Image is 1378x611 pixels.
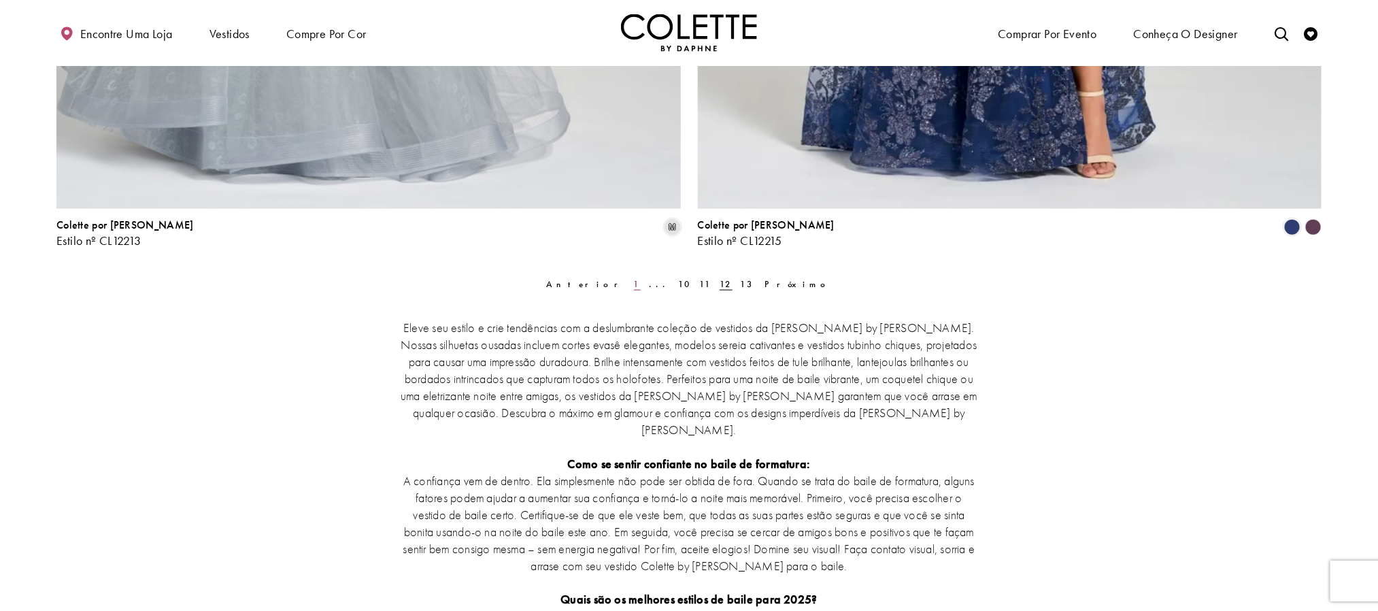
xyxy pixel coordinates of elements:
[665,219,681,235] i: Platina/Multi
[741,278,754,290] font: 13
[630,274,645,294] a: 1
[56,14,175,52] a: Encontre uma loja
[698,233,783,248] font: Estilo nº CL12215
[994,14,1100,52] span: Comprar por evento
[1271,14,1292,52] a: Alternar pesquisa
[542,274,629,294] a: Página anterior
[1301,14,1322,52] a: Verificar lista de desejos
[80,26,173,42] font: Encontre uma loja
[56,233,141,248] font: Estilo nº CL12213
[765,278,832,290] font: Próximo
[209,26,250,42] font: Vestidos
[560,592,817,608] font: Quais são os melhores estilos de baile para 2025?
[998,26,1096,42] font: Comprar por evento
[283,14,369,52] span: Compre por cor
[645,274,674,294] a: ...
[700,278,712,290] font: 11
[720,278,733,290] font: 12
[678,278,692,290] font: 10
[56,219,194,248] div: Colette por Daphne Estilo nº CL12213
[546,278,625,290] font: Anterior
[649,278,670,290] font: ...
[737,274,758,294] a: 13
[621,14,757,52] a: Visite a página inicial
[674,274,696,294] a: 10
[698,219,835,248] div: Colette por Daphne Estilo nº CL12215
[568,456,811,472] font: Como se sentir confiante no baile de formatura:
[401,320,977,437] font: Eleve seu estilo e crie tendências com a deslumbrante coleção de vestidos da [PERSON_NAME] by [PE...
[1134,26,1238,42] font: Conheça o designer
[1284,219,1300,235] i: Azul-marinho
[206,14,253,52] span: Vestidos
[716,274,737,294] span: Página atual
[696,274,716,294] a: 11
[761,274,836,294] a: Próxima página
[286,26,366,42] font: Compre por cor
[1305,219,1322,235] i: Ameixa
[634,278,641,290] font: 1
[621,14,757,52] img: Colette por Daphne
[698,218,835,232] font: Colette por [PERSON_NAME]
[403,473,975,574] font: A confiança vem de dentro. Ela simplesmente não pode ser obtida de fora. Quando se trata do baile...
[1130,14,1241,52] a: Conheça o designer
[56,218,194,232] font: Colette por [PERSON_NAME]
